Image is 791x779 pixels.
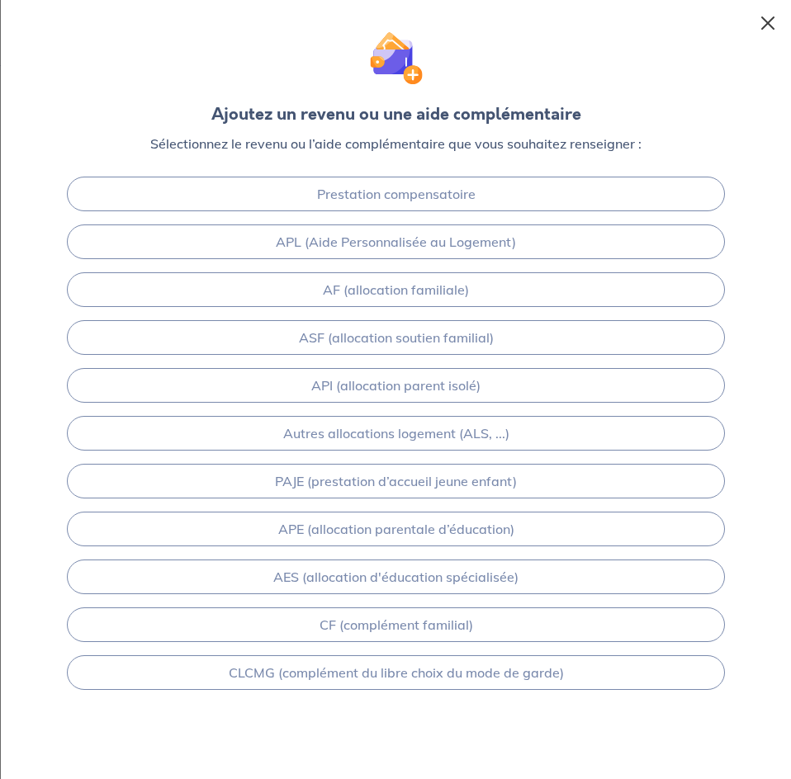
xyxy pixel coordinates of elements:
a: APE (allocation parentale d’éducation) [67,512,726,546]
a: PAJE (prestation d’accueil jeune enfant) [67,464,726,498]
a: CLCMG (complément du libre choix du mode de garde) [67,655,726,690]
p: Sélectionnez le revenu ou l’aide complémentaire que vous souhaitez renseigner : [150,134,642,153]
a: Autres allocations logement (ALS, ...) [67,416,726,451]
a: API (allocation parent isolé) [67,368,726,403]
a: AES (allocation d'éducation spécialisée) [67,559,726,594]
img: illu_wallet.svg [369,31,423,85]
a: APL (Aide Personnalisée au Logement) [67,224,726,259]
div: Ajoutez un revenu ou une aide complémentaire [211,102,581,127]
a: AF (allocation familiale) [67,272,726,307]
a: ASF (allocation soutien familial) [67,320,726,355]
a: CF (complément familial) [67,607,726,642]
button: Close [755,10,781,36]
a: Prestation compensatoire [67,177,726,211]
